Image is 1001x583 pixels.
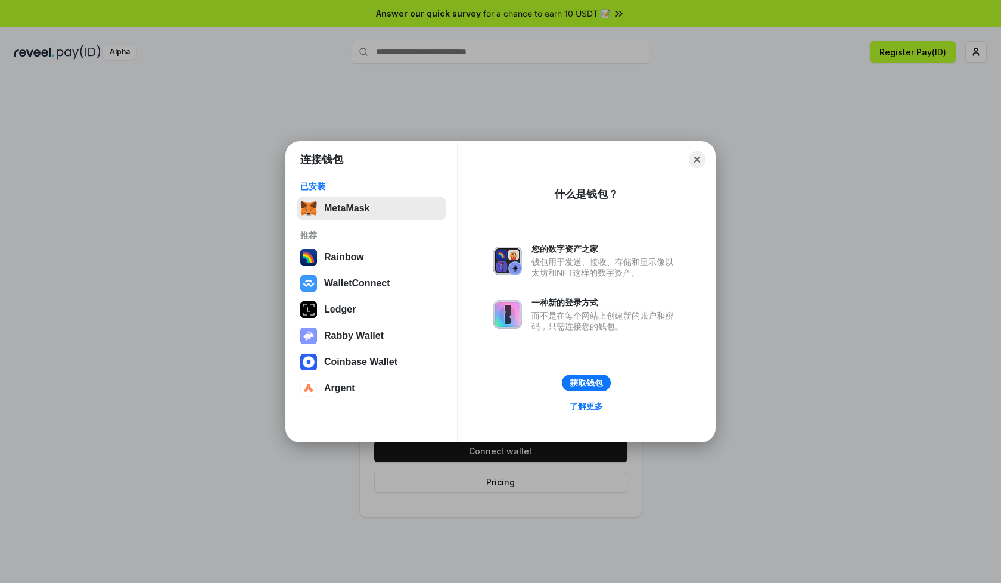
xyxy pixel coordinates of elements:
[300,249,317,266] img: svg+xml,%3Csvg%20width%3D%22120%22%20height%3D%22120%22%20viewBox%3D%220%200%20120%20120%22%20fil...
[300,328,317,344] img: svg+xml,%3Csvg%20xmlns%3D%22http%3A%2F%2Fwww.w3.org%2F2000%2Fsvg%22%20fill%3D%22none%22%20viewBox...
[324,252,364,263] div: Rainbow
[300,380,317,397] img: svg+xml,%3Csvg%20width%3D%2228%22%20height%3D%2228%22%20viewBox%3D%220%200%2028%2028%22%20fill%3D...
[531,257,679,278] div: 钱包用于发送、接收、存储和显示像以太坊和NFT这样的数字资产。
[324,203,369,214] div: MetaMask
[531,310,679,332] div: 而不是在每个网站上创建新的账户和密码，只需连接您的钱包。
[689,151,705,168] button: Close
[300,181,443,192] div: 已安装
[562,398,610,414] a: 了解更多
[570,401,603,411] div: 了解更多
[297,350,446,374] button: Coinbase Wallet
[297,197,446,220] button: MetaMask
[300,275,317,292] img: svg+xml,%3Csvg%20width%3D%2228%22%20height%3D%2228%22%20viewBox%3D%220%200%2028%2028%22%20fill%3D...
[297,298,446,322] button: Ledger
[300,200,317,217] img: svg+xml,%3Csvg%20fill%3D%22none%22%20height%3D%2233%22%20viewBox%3D%220%200%2035%2033%22%20width%...
[297,376,446,400] button: Argent
[324,331,384,341] div: Rabby Wallet
[324,357,397,367] div: Coinbase Wallet
[324,383,355,394] div: Argent
[297,324,446,348] button: Rabby Wallet
[300,354,317,370] img: svg+xml,%3Csvg%20width%3D%2228%22%20height%3D%2228%22%20viewBox%3D%220%200%2028%2028%22%20fill%3D...
[493,247,522,275] img: svg+xml,%3Csvg%20xmlns%3D%22http%3A%2F%2Fwww.w3.org%2F2000%2Fsvg%22%20fill%3D%22none%22%20viewBox...
[300,152,343,167] h1: 连接钱包
[562,375,611,391] button: 获取钱包
[324,278,390,289] div: WalletConnect
[531,297,679,308] div: 一种新的登录方式
[570,378,603,388] div: 获取钱包
[297,272,446,295] button: WalletConnect
[531,244,679,254] div: 您的数字资产之家
[493,300,522,329] img: svg+xml,%3Csvg%20xmlns%3D%22http%3A%2F%2Fwww.w3.org%2F2000%2Fsvg%22%20fill%3D%22none%22%20viewBox...
[300,301,317,318] img: svg+xml,%3Csvg%20xmlns%3D%22http%3A%2F%2Fwww.w3.org%2F2000%2Fsvg%22%20width%3D%2228%22%20height%3...
[324,304,356,315] div: Ledger
[300,230,443,241] div: 推荐
[554,187,618,201] div: 什么是钱包？
[297,245,446,269] button: Rainbow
